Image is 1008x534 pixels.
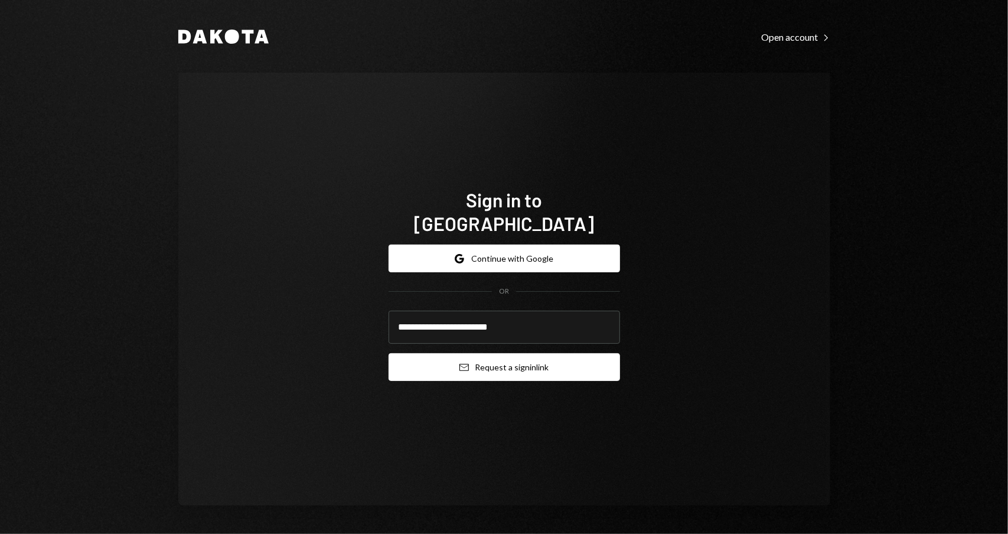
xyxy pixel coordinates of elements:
[499,286,509,297] div: OR
[389,353,620,381] button: Request a signinlink
[762,30,830,43] a: Open account
[389,245,620,272] button: Continue with Google
[389,188,620,235] h1: Sign in to [GEOGRAPHIC_DATA]
[762,31,830,43] div: Open account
